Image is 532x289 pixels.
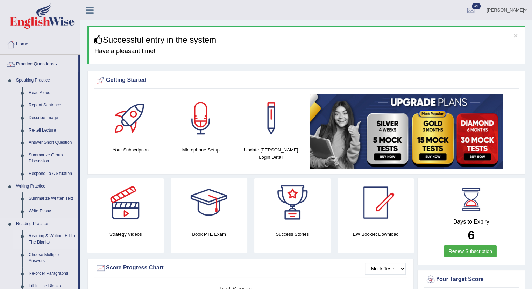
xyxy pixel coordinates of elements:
h4: Success Stories [254,231,331,238]
a: Answer Short Question [26,136,78,149]
h4: Days to Expiry [425,219,517,225]
a: Writing Practice [13,180,78,193]
a: Speaking Practice [13,74,78,87]
a: Re-order Paragraphs [26,267,78,280]
h4: Update [PERSON_NAME] Login Detail [240,146,303,161]
img: small5.jpg [310,94,503,169]
a: Choose Multiple Answers [26,249,78,267]
a: Respond To A Situation [26,168,78,180]
h4: Book PTE Exam [171,231,247,238]
a: Describe Image [26,112,78,124]
h4: Strategy Videos [87,231,164,238]
a: Write Essay [26,205,78,218]
a: Renew Subscription [444,245,497,257]
h4: Microphone Setup [169,146,233,154]
h4: Your Subscription [99,146,162,154]
h4: Have a pleasant time! [94,48,519,55]
span: 49 [472,3,481,9]
a: Repeat Sentence [26,99,78,112]
a: Read Aloud [26,87,78,99]
button: × [513,32,518,39]
a: Re-tell Lecture [26,124,78,137]
a: Reading & Writing: Fill In The Blanks [26,230,78,248]
a: Practice Questions [0,55,78,72]
div: Score Progress Chart [95,263,406,273]
b: 6 [468,228,474,242]
div: Your Target Score [425,274,517,285]
a: Summarize Written Text [26,192,78,205]
a: Summarize Group Discussion [26,149,78,168]
a: Reading Practice [13,218,78,230]
h3: Successful entry in the system [94,35,519,44]
h4: EW Booklet Download [338,231,414,238]
div: Getting Started [95,75,517,86]
a: Home [0,35,80,52]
